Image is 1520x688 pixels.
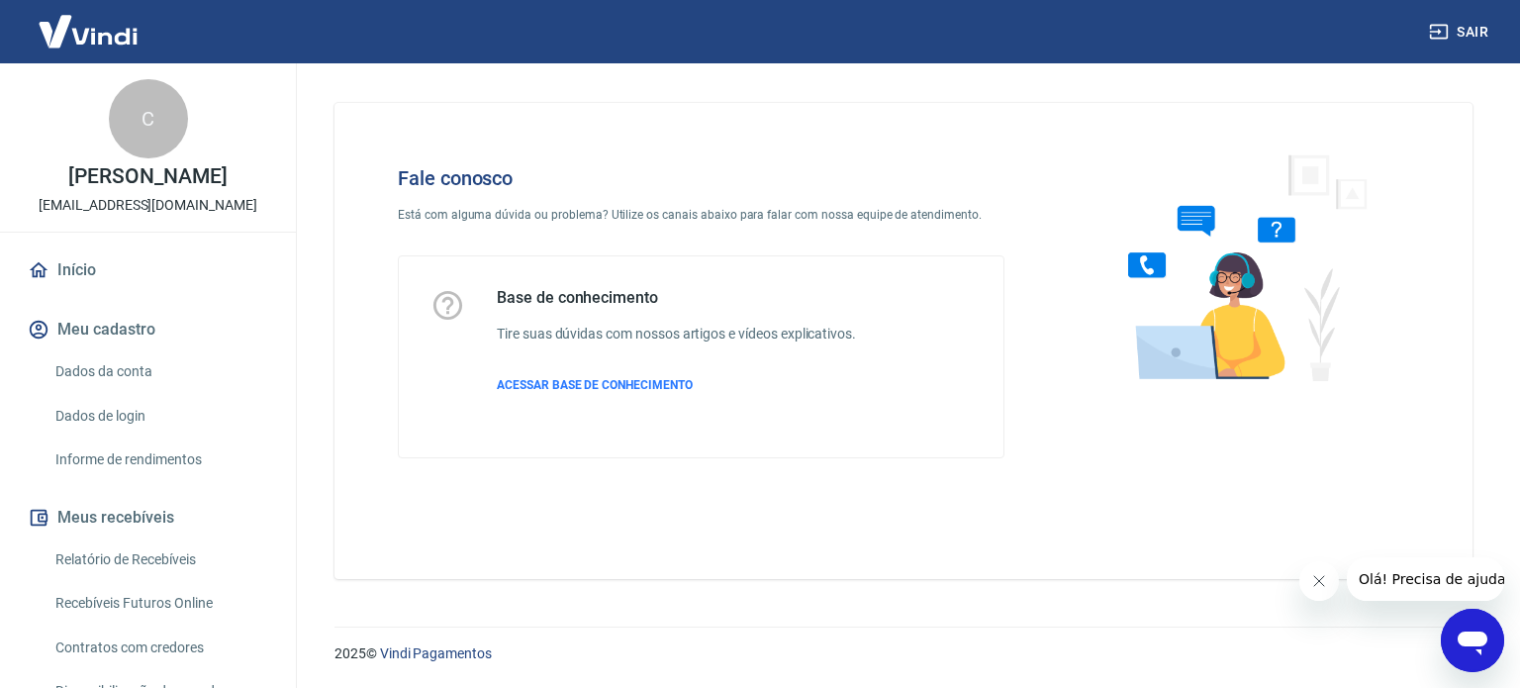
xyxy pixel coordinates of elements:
[497,378,693,392] span: ACESSAR BASE DE CONHECIMENTO
[398,206,1004,224] p: Está com alguma dúvida ou problema? Utilize os canais abaixo para falar com nossa equipe de atend...
[47,540,272,580] a: Relatório de Recebíveis
[12,14,166,30] span: Olá! Precisa de ajuda?
[398,166,1004,190] h4: Fale conosco
[1347,557,1504,601] iframe: Mensagem da empresa
[1299,561,1339,601] iframe: Fechar mensagem
[47,583,272,624] a: Recebíveis Futuros Online
[39,195,257,216] p: [EMAIL_ADDRESS][DOMAIN_NAME]
[24,496,272,540] button: Meus recebíveis
[24,248,272,292] a: Início
[24,308,272,351] button: Meu cadastro
[1441,609,1504,672] iframe: Botão para abrir a janela de mensagens
[68,166,227,187] p: [PERSON_NAME]
[47,440,272,480] a: Informe de rendimentos
[47,396,272,437] a: Dados de login
[24,1,152,61] img: Vindi
[47,351,272,392] a: Dados da conta
[497,288,856,308] h5: Base de conhecimento
[497,376,856,394] a: ACESSAR BASE DE CONHECIMENTO
[497,324,856,344] h6: Tire suas dúvidas com nossos artigos e vídeos explicativos.
[109,79,188,158] div: C
[1089,135,1389,399] img: Fale conosco
[47,628,272,668] a: Contratos com credores
[1425,14,1496,50] button: Sair
[334,643,1472,664] p: 2025 ©
[380,645,492,661] a: Vindi Pagamentos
